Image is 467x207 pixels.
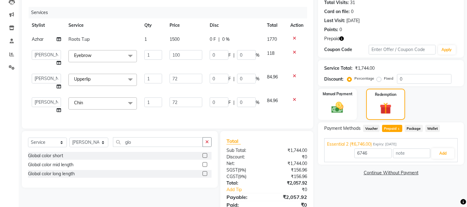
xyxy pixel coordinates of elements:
[354,76,374,81] label: Percentage
[226,167,238,173] span: SGST
[222,193,267,201] div: Payable:
[382,125,402,132] span: Prepaid
[263,18,287,32] th: Total
[170,36,180,42] span: 1500
[29,7,312,18] div: Services
[267,193,312,201] div: ₹2,057.92
[375,92,396,97] label: Redemption
[425,125,440,132] span: Wallet
[369,45,435,54] input: Enter Offer / Coupon Code
[226,138,241,144] span: Total
[324,65,353,72] div: Service Total:
[324,8,350,15] div: Card on file:
[324,76,343,82] div: Discount:
[328,101,347,115] img: _cash.svg
[74,76,91,82] span: Upperlip
[339,26,342,33] div: 0
[68,36,90,42] span: Roots T.up
[239,167,245,172] span: 9%
[233,99,235,106] span: |
[233,76,235,82] span: |
[432,148,454,159] button: Add
[91,76,93,82] a: x
[228,99,231,106] span: F
[438,45,456,54] button: Apply
[74,100,83,106] span: Chin
[228,52,231,59] span: F
[267,147,312,154] div: ₹1,744.00
[323,91,353,97] label: Manual Payment
[267,180,312,186] div: ₹2,057.92
[324,46,369,53] div: Coupon Code
[267,173,312,180] div: ₹156.96
[287,18,307,32] th: Action
[397,127,400,131] span: 1
[228,76,231,82] span: F
[256,99,259,106] span: %
[206,18,263,32] th: Disc
[144,36,147,42] span: 1
[222,186,274,193] a: Add Tip
[274,186,312,193] div: ₹0
[267,50,274,56] span: 118
[218,36,220,43] span: |
[113,137,203,147] input: Search or Scan
[83,100,86,106] a: x
[363,125,380,132] span: Voucher
[256,76,259,82] span: %
[384,76,393,81] label: Fixed
[222,154,267,160] div: Discount:
[376,101,395,115] img: _gift.svg
[65,18,141,32] th: Service
[373,142,397,147] span: Expiry: [DATE]
[222,36,230,43] span: 0 %
[233,52,235,59] span: |
[32,36,44,42] span: Azhar
[28,153,63,159] div: Global color short
[327,141,372,148] span: Essential 2 (₹6,746.00)
[256,52,259,59] span: %
[324,26,338,33] div: Points:
[351,8,353,15] div: 0
[319,170,463,176] a: Continue Without Payment
[267,36,277,42] span: 1770
[166,18,206,32] th: Price
[222,147,267,154] div: Sub Total:
[74,53,91,58] span: Eyebrow
[226,174,238,179] span: CGST
[222,173,267,180] div: ( )
[28,162,73,168] div: Global color mid length
[324,35,339,42] span: Prepaid
[324,125,361,132] span: Payment Methods
[355,65,375,72] div: ₹1,744.00
[267,160,312,167] div: ₹1,744.00
[267,98,278,103] span: 84.96
[222,167,267,173] div: ( )
[91,53,94,58] a: x
[28,18,65,32] th: Stylist
[346,17,360,24] div: [DATE]
[210,36,216,43] span: 0 F
[222,160,267,167] div: Net:
[239,174,245,179] span: 9%
[222,180,267,186] div: Total:
[324,17,345,24] div: Last Visit:
[141,18,166,32] th: Qty
[267,154,312,160] div: ₹0
[267,167,312,173] div: ₹156.96
[28,171,75,177] div: Global color long length
[393,148,430,158] input: note
[405,125,423,132] span: Package
[267,74,278,80] span: 84.96
[354,148,392,158] input: Amount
